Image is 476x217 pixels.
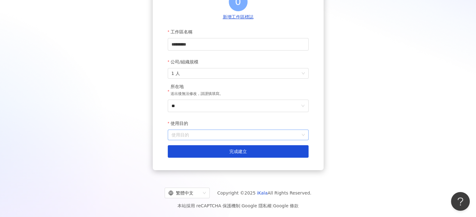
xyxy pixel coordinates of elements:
p: 送出後無法修改，請謹慎填寫。 [171,91,223,97]
button: 完成建立 [168,145,309,158]
span: | [240,203,242,208]
a: Google 隱私權 [242,203,272,208]
span: Copyright © 2025 All Rights Reserved. [217,189,311,197]
input: 工作區名稱 [168,38,309,51]
span: 完成建立 [229,149,247,154]
span: down [301,104,305,108]
label: 使用目的 [168,117,193,130]
span: 本站採用 reCAPTCHA 保護機制 [177,202,299,210]
div: 繁體中文 [168,188,200,198]
iframe: Help Scout Beacon - Open [451,192,470,211]
div: 所在地 [171,84,223,90]
span: 1 人 [171,68,305,78]
a: iKala [257,190,268,195]
a: Google 條款 [273,203,299,208]
span: | [272,203,273,208]
button: 新增工作區標誌 [221,14,255,21]
label: 工作區名稱 [168,26,197,38]
label: 公司/組織規模 [168,56,203,68]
